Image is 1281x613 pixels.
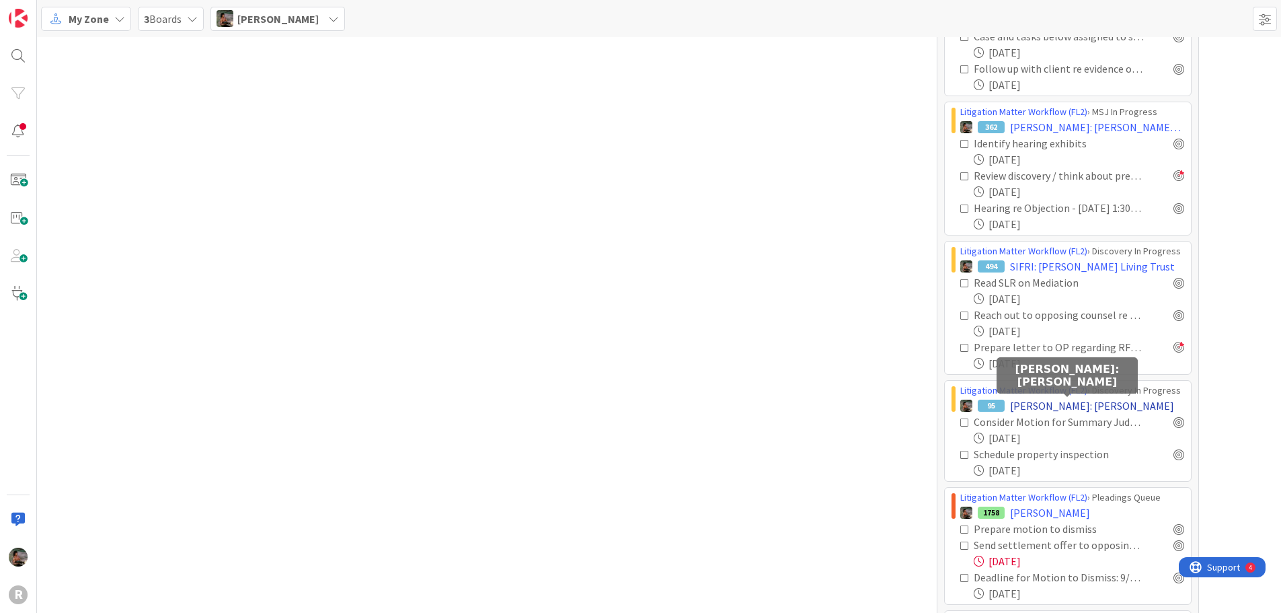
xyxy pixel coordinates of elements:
[978,507,1005,519] div: 1758
[1010,119,1184,135] span: [PERSON_NAME]: [PERSON_NAME] Abuse Claim
[960,260,972,273] img: MW
[960,244,1184,258] div: › Discovery In Progress
[974,569,1144,585] div: Deadline for Motion to Dismiss: 9/7 - 5 days before 9/12 Hearing
[974,462,1184,478] div: [DATE]
[9,9,28,28] img: Visit kanbanzone.com
[974,275,1120,291] div: Read SLR on Mediation
[960,507,972,519] img: MW
[9,585,28,604] div: R
[1002,363,1132,388] h5: [PERSON_NAME]: [PERSON_NAME]
[144,12,149,26] b: 3
[960,400,972,412] img: MW
[974,216,1184,232] div: [DATE]
[1010,398,1174,414] span: [PERSON_NAME]: [PERSON_NAME]
[974,323,1184,339] div: [DATE]
[978,260,1005,273] div: 494
[974,307,1144,323] div: Reach out to opposing counsel re possible mediation
[960,384,1184,398] div: › Discovery In Progress
[974,537,1144,553] div: Send settlement offer to opposing counsel
[1010,258,1175,275] span: SIFRI: [PERSON_NAME] Living Trust
[974,184,1184,200] div: [DATE]
[1010,505,1090,521] span: [PERSON_NAME]
[28,2,61,18] span: Support
[144,11,182,27] span: Boards
[960,491,1184,505] div: › Pleadings Queue
[974,151,1184,168] div: [DATE]
[974,339,1144,355] div: Prepare letter to OP regarding RFP limited responses
[70,5,73,16] div: 4
[960,384,1087,396] a: Litigation Matter Workflow (FL2)
[974,291,1184,307] div: [DATE]
[974,61,1144,77] div: Follow up with client re evidence of deal to split trust
[237,11,319,27] span: [PERSON_NAME]
[960,245,1087,257] a: Litigation Matter Workflow (FL2)
[9,548,28,567] img: MW
[974,414,1144,430] div: Consider Motion for Summary Judgment
[974,521,1130,537] div: Prepare motion to dismiss
[974,446,1136,462] div: Schedule property inspection
[974,44,1184,61] div: [DATE]
[217,10,233,27] img: MW
[974,430,1184,446] div: [DATE]
[978,400,1005,412] div: 95
[960,105,1184,119] div: › MSJ In Progress
[974,77,1184,93] div: [DATE]
[960,106,1087,118] a: Litigation Matter Workflow (FL2)
[978,121,1005,133] div: 362
[69,11,109,27] span: My Zone
[960,491,1087,503] a: Litigation Matter Workflow (FL2)
[960,121,972,133] img: MW
[974,135,1124,151] div: Identify hearing exhibits
[974,168,1144,184] div: Review discovery / think about pre-trial motions
[974,553,1184,569] div: [DATE]
[974,200,1144,216] div: Hearing re Objection - [DATE] 1:30pm
[974,355,1184,371] div: [DATE]
[974,585,1184,602] div: [DATE]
